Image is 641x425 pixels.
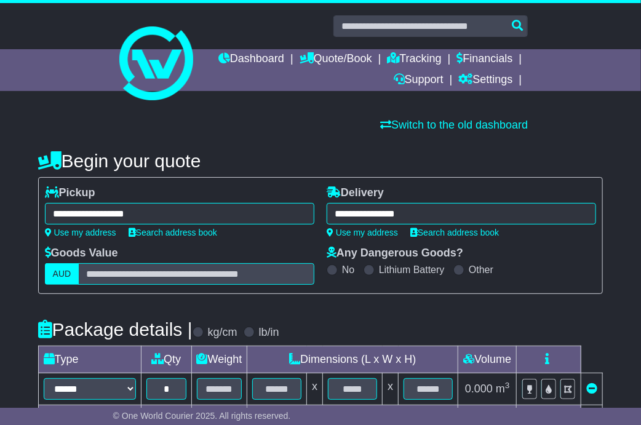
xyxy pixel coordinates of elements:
[379,264,445,276] label: Lithium Battery
[38,319,193,340] h4: Package details |
[113,411,291,421] span: © One World Courier 2025. All rights reserved.
[307,373,323,405] td: x
[469,264,493,276] label: Other
[247,346,458,373] td: Dimensions (L x W x H)
[505,381,510,390] sup: 3
[465,383,493,395] span: 0.000
[457,49,513,70] a: Financials
[45,228,116,237] a: Use my address
[327,186,384,200] label: Delivery
[586,383,597,395] a: Remove this item
[410,228,499,237] a: Search address book
[259,326,279,340] label: lb/in
[141,346,191,373] td: Qty
[383,373,399,405] td: x
[45,247,118,260] label: Goods Value
[388,49,442,70] a: Tracking
[459,70,513,91] a: Settings
[380,119,528,131] a: Switch to the old dashboard
[218,49,284,70] a: Dashboard
[208,326,237,340] label: kg/cm
[45,263,79,285] label: AUD
[129,228,217,237] a: Search address book
[38,346,141,373] td: Type
[38,151,603,171] h4: Begin your quote
[394,70,444,91] a: Support
[327,247,463,260] label: Any Dangerous Goods?
[327,228,398,237] a: Use my address
[342,264,354,276] label: No
[458,346,517,373] td: Volume
[45,186,95,200] label: Pickup
[300,49,372,70] a: Quote/Book
[496,383,510,395] span: m
[191,346,247,373] td: Weight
